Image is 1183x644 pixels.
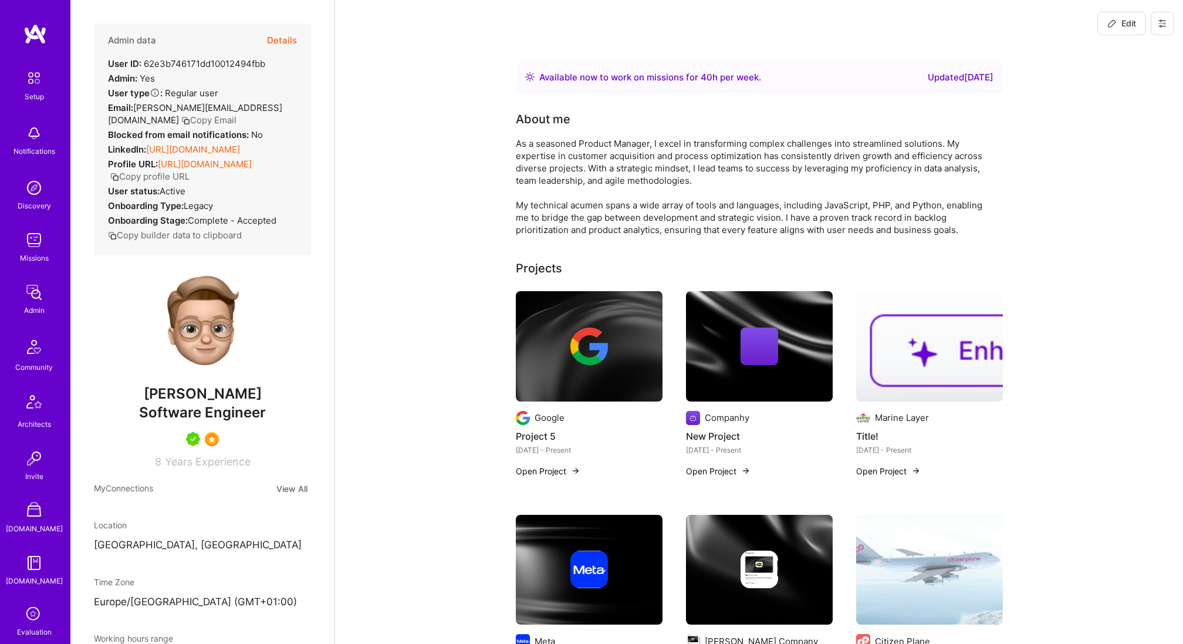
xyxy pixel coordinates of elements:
img: Company logo [570,328,608,365]
button: Copy profile URL [110,170,190,183]
img: logo [23,23,47,45]
img: cover [686,291,833,402]
strong: User type : [108,87,163,99]
strong: User ID: [108,58,141,69]
img: Company logo [741,551,778,588]
strong: Onboarding Type: [108,200,184,211]
div: Google [535,412,565,424]
span: [PERSON_NAME][EMAIL_ADDRESS][DOMAIN_NAME] [108,102,282,126]
strong: Profile URL: [108,159,158,170]
img: guide book [22,551,46,575]
div: [DATE] - Present [516,444,663,456]
div: Invite [25,470,43,483]
h4: Project 5 [516,429,663,444]
h4: Title! [856,429,1003,444]
div: [DOMAIN_NAME] [6,522,63,535]
img: cover [516,291,663,402]
img: Architects [20,390,48,418]
button: Edit [1097,12,1146,35]
i: icon SelectionTeam [23,603,45,626]
span: 8 [155,456,161,468]
div: Yes [108,72,155,85]
span: Years Experience [165,456,251,468]
img: cover [516,515,663,625]
img: cover [686,515,833,625]
i: icon Copy [108,231,117,240]
img: US Market Product Growth Strategy [856,515,1003,625]
span: 40 [701,72,712,83]
div: Companhy [705,412,749,424]
button: Details [267,23,297,58]
div: Marine Layer [875,412,929,424]
img: admin teamwork [22,281,46,304]
button: Copy Email [181,114,236,126]
strong: LinkedIn: [108,144,146,155]
div: Projects [516,259,562,277]
span: [PERSON_NAME] [94,385,311,403]
button: Copy builder data to clipboard [108,229,242,241]
a: [URL][DOMAIN_NAME] [146,144,240,155]
div: About me [516,110,570,128]
div: Setup [25,90,44,103]
div: Architects [18,418,51,430]
img: Title! [856,291,1003,402]
strong: Email: [108,102,133,113]
div: 62e3b746171dd10012494fbb [108,58,265,70]
div: Available now to work on missions for h per week . [539,70,761,85]
img: Invite [22,447,46,470]
div: As a seasoned Product Manager, I excel in transforming complex challenges into streamlined soluti... [516,137,985,236]
div: Evaluation [17,626,52,638]
p: [GEOGRAPHIC_DATA], [GEOGRAPHIC_DATA] [94,538,311,552]
button: Open Project [856,465,921,477]
img: arrow-right [571,466,580,476]
img: User Avatar [156,274,249,368]
img: discovery [22,176,46,200]
img: setup [22,66,46,90]
strong: Admin: [108,73,137,84]
div: Community [15,361,53,373]
div: Missions [20,252,49,264]
img: arrow-right [741,466,751,476]
img: Community [20,333,48,361]
span: Software Engineer [139,404,266,421]
span: Time Zone [94,577,134,587]
h4: New Project [686,429,833,444]
div: [DATE] - Present [856,444,1003,456]
img: A Store [22,499,46,522]
img: SelectionTeam [205,432,219,446]
p: Europe/[GEOGRAPHIC_DATA] (GMT+01:00 ) [94,595,311,609]
i: icon Copy [110,173,119,181]
a: [URL][DOMAIN_NAME] [158,159,252,170]
img: Company logo [516,411,530,425]
img: bell [22,122,46,145]
div: Notifications [13,145,55,157]
span: legacy [184,200,213,211]
div: [DATE] - Present [686,444,833,456]
div: Discovery [18,200,51,212]
div: Location [94,519,311,531]
strong: Blocked from email notifications: [108,129,251,140]
div: Regular user [108,87,218,99]
img: arrow-right [911,466,921,476]
i: Help [150,87,160,98]
h4: Admin data [108,35,156,46]
img: Company logo [856,411,870,425]
img: Availability [525,72,535,82]
div: Admin [24,304,45,316]
button: Open Project [686,465,751,477]
span: Edit [1107,18,1136,29]
span: Active [160,186,185,197]
img: A.Teamer in Residence [186,432,200,446]
span: My Connections [94,482,153,495]
img: Company logo [570,551,608,588]
img: teamwork [22,228,46,252]
i: icon Copy [181,116,190,125]
span: Complete - Accepted [188,215,276,226]
strong: Onboarding Stage: [108,215,188,226]
div: No [108,129,263,141]
button: Open Project [516,465,580,477]
div: Updated [DATE] [928,70,993,85]
button: View All [273,482,311,495]
strong: User status: [108,186,160,197]
img: Company logo [686,411,700,425]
